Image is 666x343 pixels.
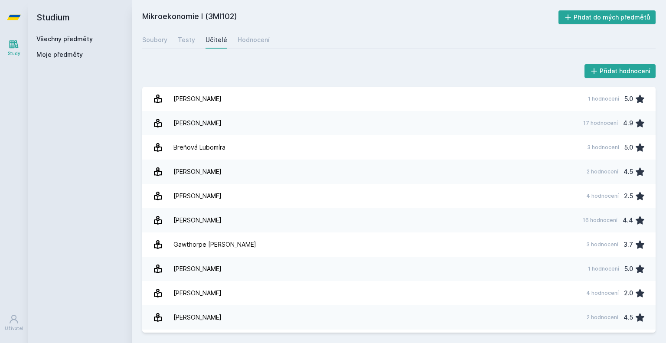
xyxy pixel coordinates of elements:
[173,309,222,326] div: [PERSON_NAME]
[588,265,619,272] div: 1 hodnocení
[584,64,656,78] button: Přidat hodnocení
[142,281,656,305] a: [PERSON_NAME] 4 hodnocení 2.0
[173,187,222,205] div: [PERSON_NAME]
[586,193,619,199] div: 4 hodnocení
[142,305,656,330] a: [PERSON_NAME] 2 hodnocení 4.5
[173,114,222,132] div: [PERSON_NAME]
[173,163,222,180] div: [PERSON_NAME]
[586,290,619,297] div: 4 hodnocení
[8,50,20,57] div: Study
[238,36,270,44] div: Hodnocení
[583,217,617,224] div: 16 hodnocení
[624,284,633,302] div: 2.0
[36,35,93,42] a: Všechny předměty
[5,325,23,332] div: Uživatel
[173,236,256,253] div: Gawthorpe [PERSON_NAME]
[587,314,618,321] div: 2 hodnocení
[173,139,225,156] div: Breňová Lubomíra
[624,309,633,326] div: 4.5
[588,95,619,102] div: 1 hodnocení
[142,111,656,135] a: [PERSON_NAME] 17 hodnocení 4.9
[178,36,195,44] div: Testy
[142,160,656,184] a: [PERSON_NAME] 2 hodnocení 4.5
[173,90,222,108] div: [PERSON_NAME]
[142,257,656,281] a: [PERSON_NAME] 1 hodnocení 5.0
[142,208,656,232] a: [PERSON_NAME] 16 hodnocení 4.4
[142,10,558,24] h2: Mikroekonomie I (3MI102)
[238,31,270,49] a: Hodnocení
[587,144,619,151] div: 3 hodnocení
[587,168,618,175] div: 2 hodnocení
[173,212,222,229] div: [PERSON_NAME]
[583,120,618,127] div: 17 hodnocení
[2,310,26,336] a: Uživatel
[142,36,167,44] div: Soubory
[624,236,633,253] div: 3.7
[624,90,633,108] div: 5.0
[624,139,633,156] div: 5.0
[623,212,633,229] div: 4.4
[142,184,656,208] a: [PERSON_NAME] 4 hodnocení 2.5
[142,31,167,49] a: Soubory
[206,36,227,44] div: Učitelé
[558,10,656,24] button: Přidat do mých předmětů
[142,87,656,111] a: [PERSON_NAME] 1 hodnocení 5.0
[624,187,633,205] div: 2.5
[142,135,656,160] a: Breňová Lubomíra 3 hodnocení 5.0
[173,260,222,278] div: [PERSON_NAME]
[142,232,656,257] a: Gawthorpe [PERSON_NAME] 3 hodnocení 3.7
[206,31,227,49] a: Učitelé
[586,241,618,248] div: 3 hodnocení
[623,114,633,132] div: 4.9
[624,260,633,278] div: 5.0
[2,35,26,61] a: Study
[178,31,195,49] a: Testy
[36,50,83,59] span: Moje předměty
[624,163,633,180] div: 4.5
[173,284,222,302] div: [PERSON_NAME]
